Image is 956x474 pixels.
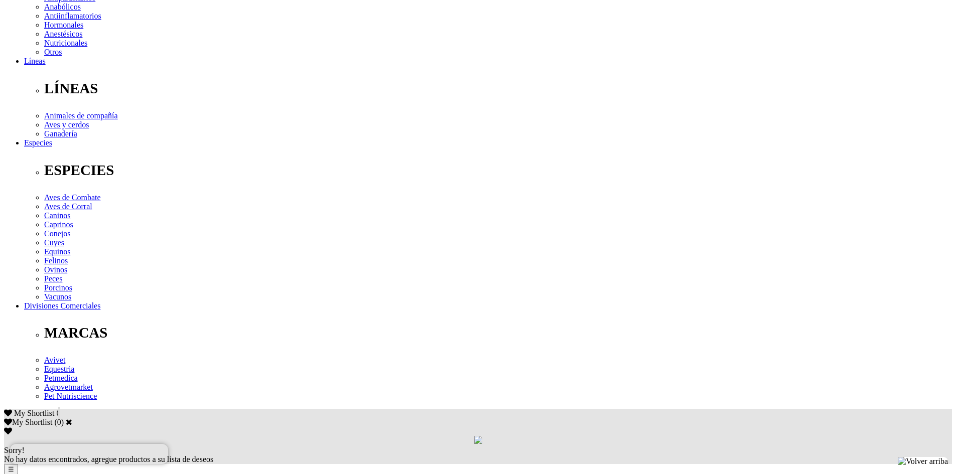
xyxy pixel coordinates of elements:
a: Felinos [44,256,68,265]
a: Hormonales [44,21,83,29]
a: Conejos [44,229,70,238]
a: Líneas [24,57,46,65]
a: Avivet [44,356,65,364]
p: LÍNEAS [44,80,952,97]
label: 0 [57,418,61,426]
a: Aves de Combate [44,193,101,202]
span: 0 [56,409,60,417]
a: Aves de Corral [44,202,92,211]
span: Sorry! [4,446,25,454]
a: Equinos [44,247,70,256]
a: Especies [24,138,52,147]
img: loading.gif [474,436,482,444]
p: ESPECIES [44,162,952,179]
a: Ovinos [44,265,67,274]
a: Vacunos [44,292,71,301]
a: Agrovetmarket [44,383,93,391]
span: ( ) [54,418,64,426]
a: Cuyes [44,238,64,247]
a: Petmedica [44,374,78,382]
a: Pet Nutriscience [44,392,97,400]
a: Peces [44,274,62,283]
a: Divisiones Comerciales [24,301,100,310]
a: Caprinos [44,220,73,229]
a: Nutricionales [44,39,87,47]
span: My Shortlist [14,409,54,417]
label: My Shortlist [4,418,52,426]
a: Caninos [44,211,70,220]
img: Volver arriba [898,457,948,466]
a: Anabólicos [44,3,81,11]
a: Anestésicos [44,30,82,38]
a: Antiinflamatorios [44,12,101,20]
a: Otros [44,48,62,56]
a: Equestria [44,365,74,373]
div: No hay datos encontrados, agregue productos a su lista de deseos [4,446,952,464]
a: Animales de compañía [44,111,118,120]
a: Cerrar [66,418,72,426]
a: Aves y cerdos [44,120,89,129]
a: Porcinos [44,283,72,292]
iframe: Brevo live chat [10,444,168,464]
p: MARCAS [44,325,952,341]
a: Ganadería [44,129,77,138]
